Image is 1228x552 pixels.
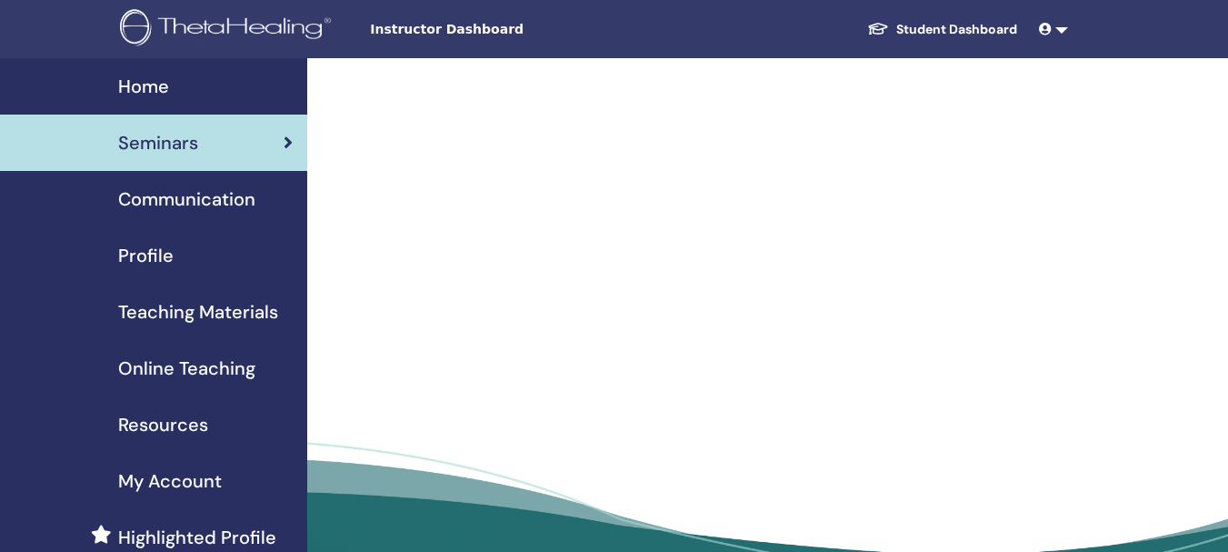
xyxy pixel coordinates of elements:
[118,298,278,326] span: Teaching Materials
[118,467,222,495] span: My Account
[118,73,169,100] span: Home
[118,129,198,156] span: Seminars
[118,242,174,269] span: Profile
[118,186,255,213] span: Communication
[118,524,276,551] span: Highlighted Profile
[867,21,889,36] img: graduation-cap-white.svg
[118,355,255,382] span: Online Teaching
[370,20,643,39] span: Instructor Dashboard
[853,13,1032,46] a: Student Dashboard
[120,9,337,50] img: logo.png
[118,411,208,438] span: Resources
